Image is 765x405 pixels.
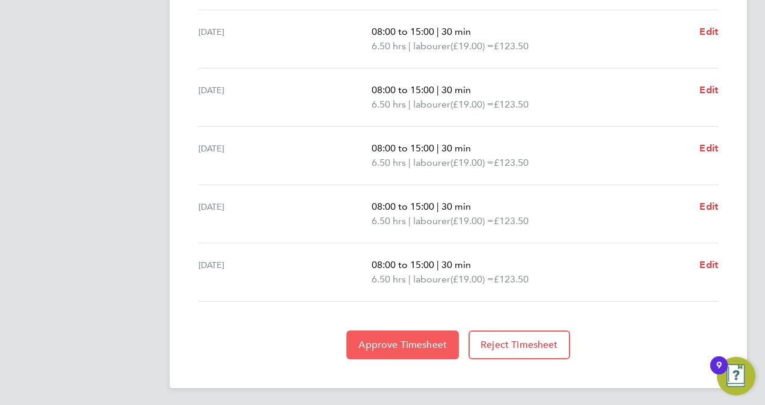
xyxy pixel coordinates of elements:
[413,156,450,170] span: labourer
[408,157,411,168] span: |
[408,215,411,227] span: |
[494,157,529,168] span: £123.50
[198,25,372,53] div: [DATE]
[437,142,439,154] span: |
[699,142,718,154] span: Edit
[450,99,494,110] span: (£19.00) =
[494,215,529,227] span: £123.50
[450,157,494,168] span: (£19.00) =
[699,26,718,37] span: Edit
[717,357,755,395] button: Open Resource Center, 9 new notifications
[441,142,471,154] span: 30 min
[372,26,434,37] span: 08:00 to 15:00
[699,201,718,212] span: Edit
[437,201,439,212] span: |
[450,273,494,285] span: (£19.00) =
[372,40,406,52] span: 6.50 hrs
[441,201,471,212] span: 30 min
[716,365,722,381] div: 9
[437,26,439,37] span: |
[699,83,718,97] a: Edit
[408,99,411,110] span: |
[699,259,718,270] span: Edit
[198,199,372,228] div: [DATE]
[408,40,411,52] span: |
[408,273,411,285] span: |
[441,26,471,37] span: 30 min
[494,99,529,110] span: £123.50
[441,259,471,270] span: 30 min
[413,39,450,53] span: labourer
[437,259,439,270] span: |
[413,97,450,112] span: labourer
[437,84,439,96] span: |
[372,215,406,227] span: 6.50 hrs
[699,84,718,96] span: Edit
[372,84,434,96] span: 08:00 to 15:00
[372,157,406,168] span: 6.50 hrs
[413,214,450,228] span: labourer
[372,99,406,110] span: 6.50 hrs
[699,258,718,272] a: Edit
[372,273,406,285] span: 6.50 hrs
[413,272,450,287] span: labourer
[198,258,372,287] div: [DATE]
[494,40,529,52] span: £123.50
[699,199,718,214] a: Edit
[469,330,570,359] button: Reject Timesheet
[441,84,471,96] span: 30 min
[372,259,434,270] span: 08:00 to 15:00
[494,273,529,285] span: £123.50
[481,339,558,351] span: Reject Timesheet
[198,83,372,112] div: [DATE]
[358,339,447,351] span: Approve Timesheet
[450,40,494,52] span: (£19.00) =
[346,330,459,359] button: Approve Timesheet
[699,25,718,39] a: Edit
[372,201,434,212] span: 08:00 to 15:00
[372,142,434,154] span: 08:00 to 15:00
[450,215,494,227] span: (£19.00) =
[198,141,372,170] div: [DATE]
[699,141,718,156] a: Edit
